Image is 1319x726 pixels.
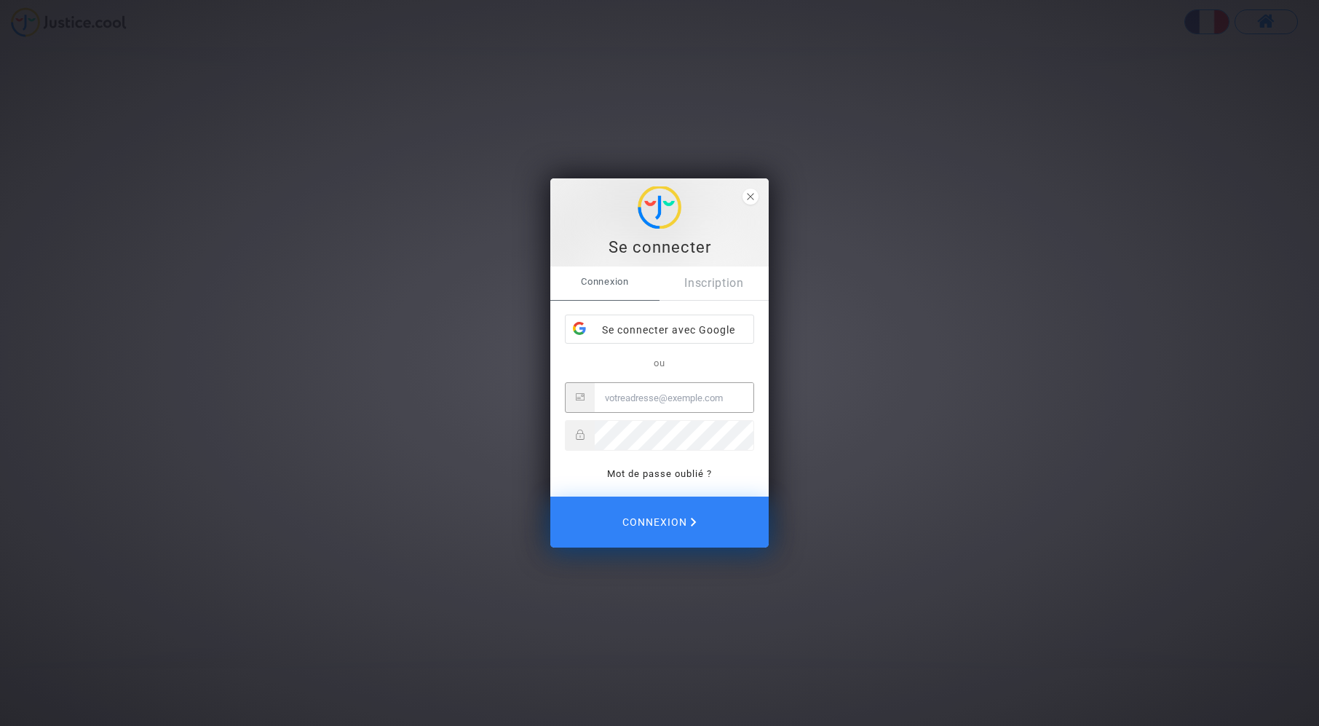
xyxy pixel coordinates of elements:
a: Inscription [659,267,769,300]
span: ou [654,358,665,368]
div: Se connecter [558,237,761,259]
div: Se connecter avec Google [566,315,753,344]
input: Password [595,421,753,450]
span: close [742,189,758,205]
a: Mot de passe oublié ? [607,468,712,479]
span: Connexion [550,267,659,297]
input: Email [595,383,753,412]
span: Connexion [622,507,697,537]
button: Connexion [550,497,769,548]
